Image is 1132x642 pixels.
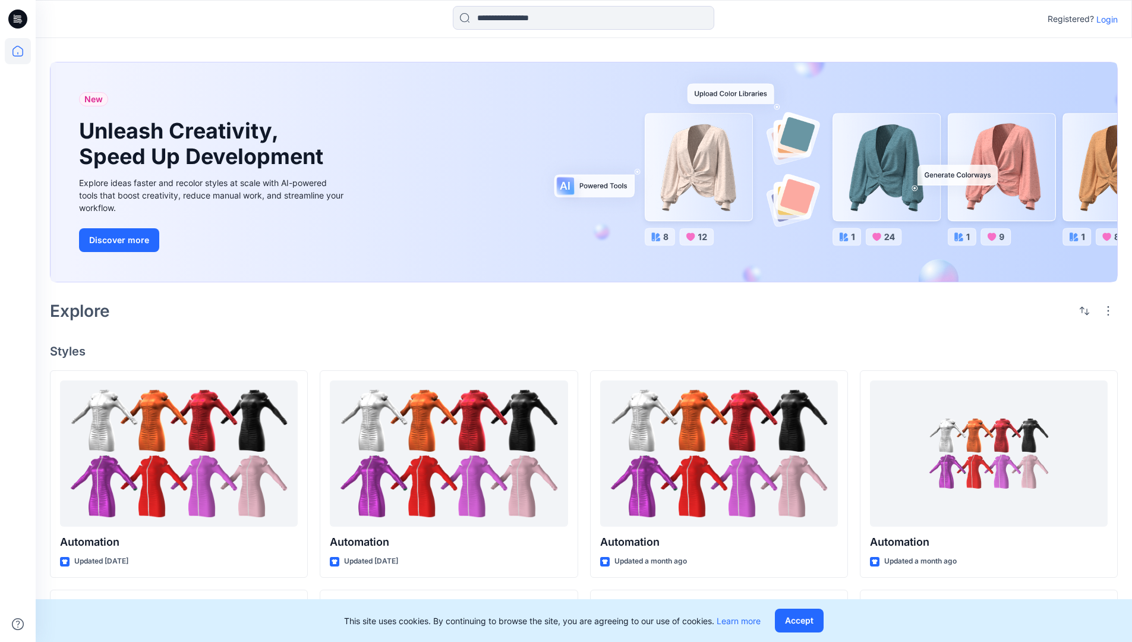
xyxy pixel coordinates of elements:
[717,616,761,626] a: Learn more
[1096,13,1118,26] p: Login
[79,118,329,169] h1: Unleash Creativity, Speed Up Development
[60,380,298,527] a: Automation
[330,534,567,550] p: Automation
[870,380,1108,527] a: Automation
[60,534,298,550] p: Automation
[79,177,346,214] div: Explore ideas faster and recolor styles at scale with AI-powered tools that boost creativity, red...
[1048,12,1094,26] p: Registered?
[614,555,687,568] p: Updated a month ago
[330,380,567,527] a: Automation
[50,344,1118,358] h4: Styles
[600,380,838,527] a: Automation
[79,228,159,252] button: Discover more
[344,615,761,627] p: This site uses cookies. By continuing to browse the site, you are agreeing to our use of cookies.
[74,555,128,568] p: Updated [DATE]
[344,555,398,568] p: Updated [DATE]
[50,301,110,320] h2: Explore
[79,228,346,252] a: Discover more
[884,555,957,568] p: Updated a month ago
[775,609,824,632] button: Accept
[870,534,1108,550] p: Automation
[600,534,838,550] p: Automation
[84,92,103,106] span: New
